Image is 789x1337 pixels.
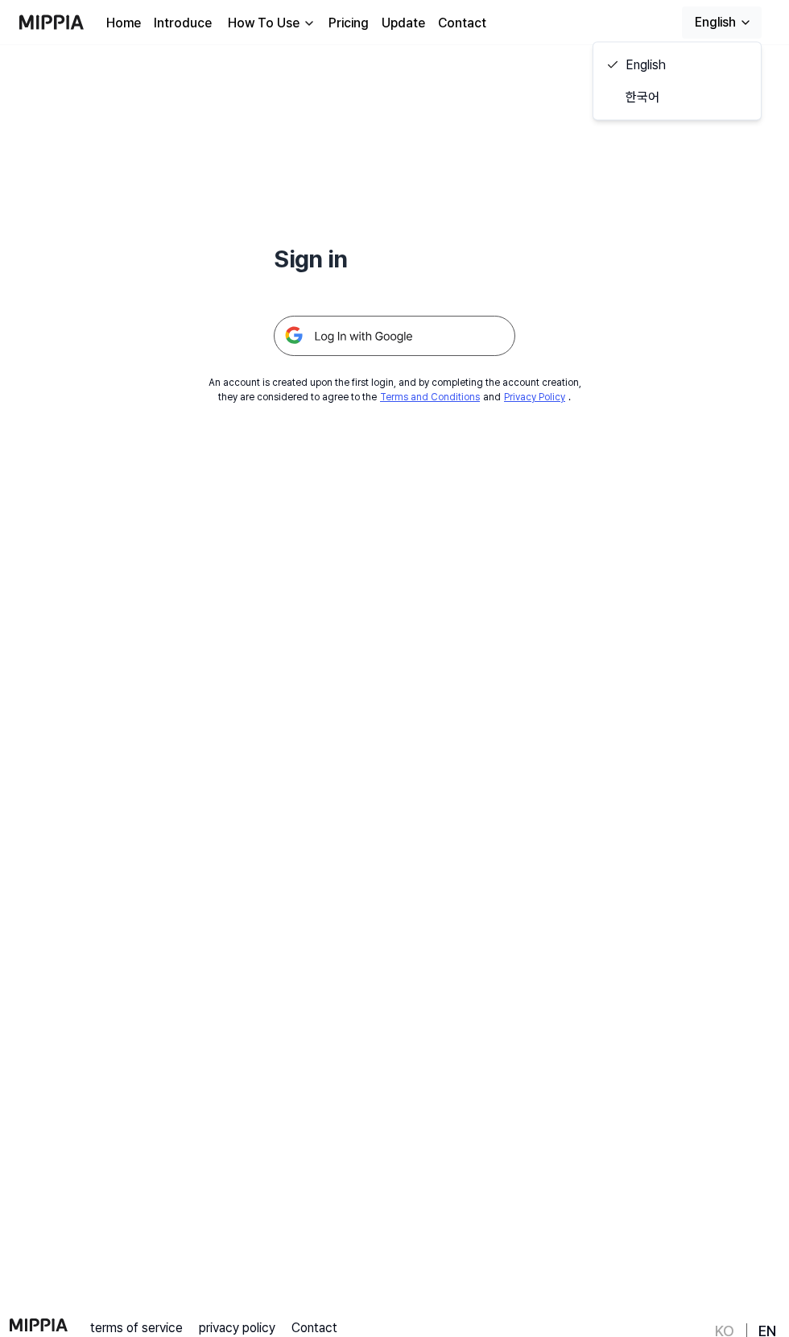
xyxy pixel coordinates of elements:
[274,241,515,277] h1: Sign in
[600,49,754,81] a: English
[692,13,739,32] div: English
[504,391,565,403] a: Privacy Policy
[438,14,486,33] a: Contact
[106,14,141,33] a: Home
[274,316,515,356] img: 구글 로그인 버튼
[328,14,369,33] a: Pricing
[682,6,762,39] button: English
[154,14,212,33] a: Introduce
[303,17,316,30] img: down
[225,14,316,33] button: How To Use
[600,81,754,114] a: 한국어
[209,375,581,404] div: An account is created upon the first login, and by completing the account creation, they are cons...
[10,1318,68,1331] img: logo
[380,391,480,403] a: Terms and Conditions
[225,14,303,33] div: How To Use
[382,14,425,33] a: Update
